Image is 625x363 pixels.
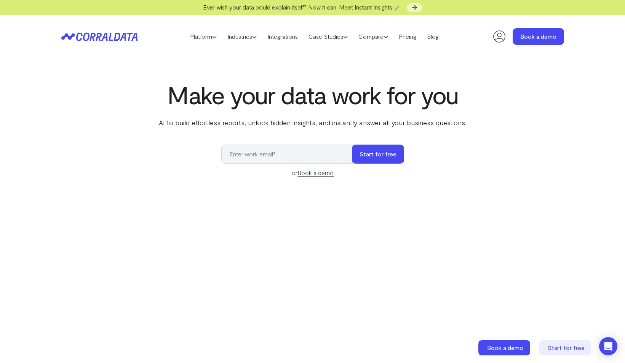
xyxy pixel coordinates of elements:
[185,31,222,42] a: Platform
[221,145,360,164] input: Enter work email*
[353,31,393,42] a: Compare
[548,344,585,351] span: Start for free
[539,340,593,355] a: Start for free
[513,28,564,45] a: Book a demo
[203,3,401,11] span: Ever wish your data could explain itself? Now it can. Meet Instant Insights 🪄
[157,118,468,127] p: AI to build effortless reports, unlock hidden insights, and instantly answer all your business qu...
[352,145,404,164] button: Start for free
[599,337,617,355] div: Open Intercom Messenger
[303,31,353,42] a: Case Studies
[478,340,532,355] a: Book a demo
[422,31,444,42] a: Blog
[222,31,262,42] a: Industries
[393,31,422,42] a: Pricing
[297,169,334,177] a: Book a demo
[221,168,404,177] div: or
[157,81,468,108] h1: Make your data work for you
[262,31,303,42] a: Integrations
[487,344,523,351] span: Book a demo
